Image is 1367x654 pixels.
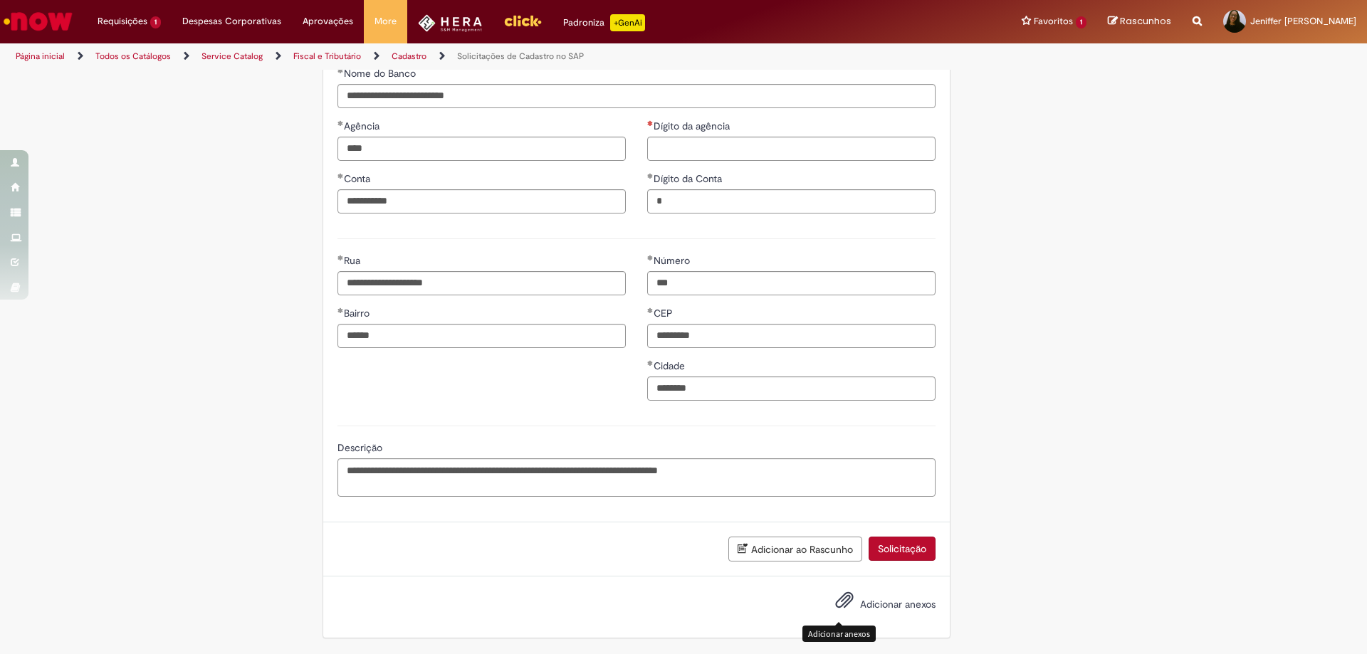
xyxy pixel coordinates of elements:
[1250,15,1356,27] span: Jeniffer [PERSON_NAME]
[418,14,483,32] img: HeraLogo.png
[647,360,654,366] span: Obrigatório Preenchido
[1034,14,1073,28] span: Favoritos
[337,324,626,348] input: Bairro
[337,271,626,295] input: Rua
[647,271,936,295] input: Número
[802,626,876,642] div: Adicionar anexos
[647,189,936,213] input: Dígito da Conta
[337,137,626,161] input: Agência
[654,307,676,320] span: CEP
[337,441,385,454] span: Descrição
[1108,15,1171,28] a: Rascunhos
[182,14,281,28] span: Despesas Corporativas
[654,359,688,372] span: Cidade
[303,14,353,28] span: Aprovações
[869,537,936,561] button: Solicitação
[337,458,936,497] textarea: Descrição
[1,7,75,36] img: ServiceNow
[610,14,645,31] p: +GenAi
[1076,16,1086,28] span: 1
[728,537,862,561] button: Adicionar ao Rascunho
[654,120,733,132] span: Dígito da agência
[98,14,147,28] span: Requisições
[337,68,344,73] span: Obrigatório Preenchido
[1120,14,1171,28] span: Rascunhos
[344,67,419,80] span: Nome do Banco
[647,255,654,260] span: Obrigatório Preenchido
[95,51,171,62] a: Todos os Catálogos
[503,10,542,31] img: click_logo_yellow_360x200.png
[150,16,161,28] span: 1
[375,14,397,28] span: More
[337,173,344,179] span: Obrigatório Preenchido
[392,51,426,62] a: Cadastro
[337,84,936,108] input: Nome do Banco
[344,254,363,267] span: Rua
[201,51,263,62] a: Service Catalog
[344,120,382,132] span: Agência
[293,51,361,62] a: Fiscal e Tributário
[337,255,344,260] span: Obrigatório Preenchido
[11,43,901,70] ul: Trilhas de página
[344,172,373,185] span: Conta
[647,307,654,313] span: Obrigatório Preenchido
[563,14,645,31] div: Padroniza
[647,376,936,401] input: Cidade
[654,254,693,267] span: Número
[647,137,936,161] input: Dígito da agência
[16,51,65,62] a: Página inicial
[337,120,344,126] span: Obrigatório Preenchido
[337,189,626,213] input: Conta
[654,172,725,185] span: Dígito da Conta
[337,307,344,313] span: Obrigatório Preenchido
[647,173,654,179] span: Obrigatório Preenchido
[457,51,584,62] a: Solicitações de Cadastro no SAP
[647,120,654,126] span: Necessários
[344,307,372,320] span: Bairro
[647,324,936,348] input: CEP
[832,587,857,620] button: Adicionar anexos
[860,598,936,611] span: Adicionar anexos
